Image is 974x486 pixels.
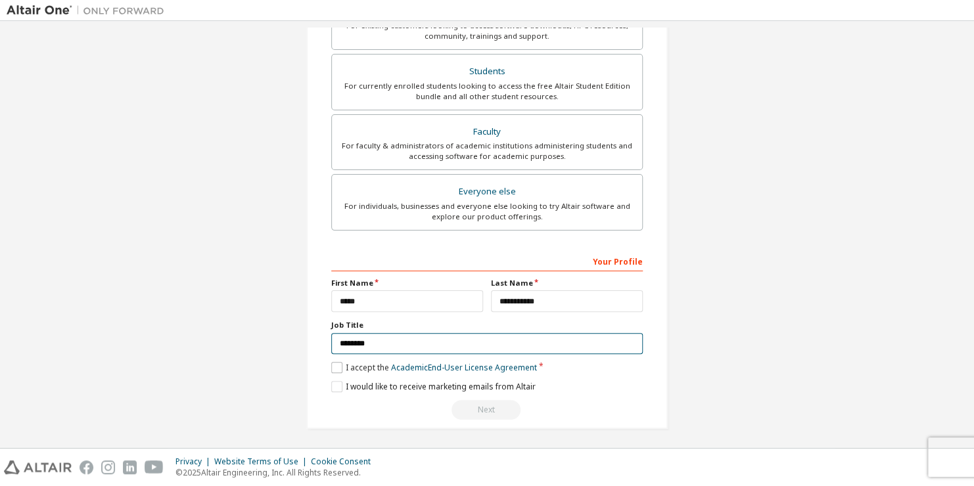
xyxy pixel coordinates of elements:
[340,62,634,81] div: Students
[340,123,634,141] div: Faculty
[331,320,643,330] label: Job Title
[340,81,634,102] div: For currently enrolled students looking to access the free Altair Student Edition bundle and all ...
[340,20,634,41] div: For existing customers looking to access software downloads, HPC resources, community, trainings ...
[175,456,214,467] div: Privacy
[331,400,643,420] div: Read and acccept EULA to continue
[123,460,137,474] img: linkedin.svg
[340,141,634,162] div: For faculty & administrators of academic institutions administering students and accessing softwa...
[331,278,483,288] label: First Name
[331,381,536,392] label: I would like to receive marketing emails from Altair
[331,250,643,271] div: Your Profile
[4,460,72,474] img: altair_logo.svg
[491,278,643,288] label: Last Name
[101,460,115,474] img: instagram.svg
[80,460,93,474] img: facebook.svg
[145,460,164,474] img: youtube.svg
[340,201,634,222] div: For individuals, businesses and everyone else looking to try Altair software and explore our prod...
[391,362,537,373] a: Academic End-User License Agreement
[331,362,537,373] label: I accept the
[7,4,171,17] img: Altair One
[214,456,311,467] div: Website Terms of Use
[311,456,379,467] div: Cookie Consent
[340,183,634,201] div: Everyone else
[175,467,379,478] p: © 2025 Altair Engineering, Inc. All Rights Reserved.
